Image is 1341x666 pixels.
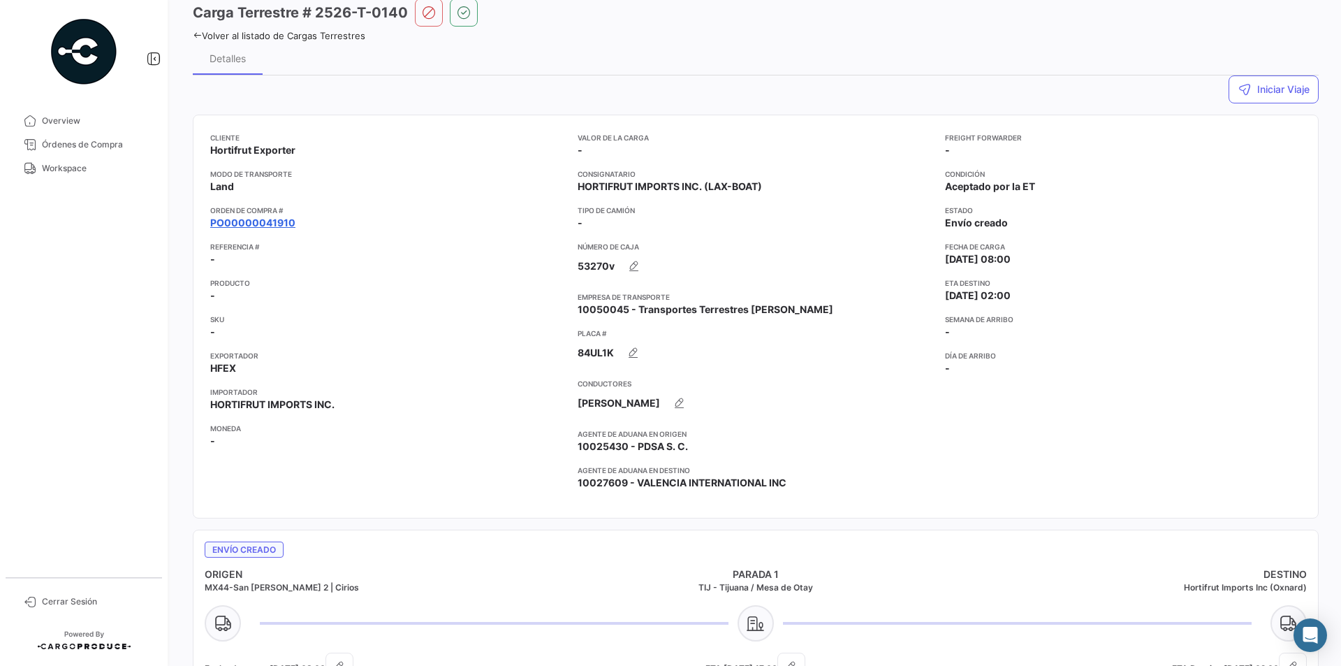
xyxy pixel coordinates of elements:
[945,289,1011,303] span: [DATE] 02:00
[210,241,566,252] app-card-info-title: Referencia #
[945,241,1301,252] app-card-info-title: Fecha de carga
[210,289,215,303] span: -
[205,567,572,581] h4: ORIGEN
[578,241,934,252] app-card-info-title: Número de Caja
[210,132,566,143] app-card-info-title: Cliente
[42,595,151,608] span: Cerrar Sesión
[193,30,365,41] a: Volver al listado de Cargas Terrestres
[939,581,1307,594] h5: Hortifrut Imports Inc (Oxnard)
[578,428,934,440] app-card-info-title: Agente de Aduana en Origen
[572,581,939,594] h5: TIJ - Tijuana / Mesa de Otay
[578,180,762,194] span: HORTIFRUT IMPORTS INC. (LAX-BOAT)
[578,143,582,157] span: -
[578,378,934,389] app-card-info-title: Conductores
[1294,618,1327,652] div: Abrir Intercom Messenger
[578,328,934,339] app-card-info-title: Placa #
[210,434,215,448] span: -
[945,180,1035,194] span: Aceptado por la ET
[210,325,215,339] span: -
[210,143,295,157] span: Hortifrut Exporter
[11,157,156,180] a: Workspace
[939,567,1307,581] h4: DESTINO
[578,396,660,410] span: [PERSON_NAME]
[578,132,934,143] app-card-info-title: Valor de la Carga
[210,423,566,434] app-card-info-title: Moneda
[578,291,934,303] app-card-info-title: Empresa de Transporte
[572,567,939,581] h4: PARADA 1
[210,52,246,64] div: Detalles
[210,350,566,361] app-card-info-title: Exportador
[578,303,833,317] span: 10050045 - Transportes Terrestres [PERSON_NAME]
[578,168,934,180] app-card-info-title: Consignatario
[578,440,688,454] span: 10025430 - PDSA S. C.
[210,386,566,398] app-card-info-title: Importador
[11,133,156,157] a: Órdenes de Compra
[945,132,1301,143] app-card-info-title: Freight Forwarder
[945,350,1301,361] app-card-info-title: Día de Arribo
[210,180,234,194] span: Land
[42,138,151,151] span: Órdenes de Compra
[210,205,566,216] app-card-info-title: Orden de Compra #
[578,259,615,273] span: 53270v
[945,216,1008,230] span: Envío creado
[210,314,566,325] app-card-info-title: SKU
[945,168,1301,180] app-card-info-title: Condición
[945,205,1301,216] app-card-info-title: Estado
[210,277,566,289] app-card-info-title: Producto
[578,205,934,216] app-card-info-title: Tipo de Camión
[42,162,151,175] span: Workspace
[1229,75,1319,103] button: Iniciar Viaje
[578,476,786,490] span: 10027609 - VALENCIA INTERNATIONAL INC
[945,252,1011,266] span: [DATE] 08:00
[205,542,284,558] span: Envío creado
[210,216,295,230] a: PO00000041910
[210,398,335,412] span: HORTIFRUT IMPORTS INC.
[210,168,566,180] app-card-info-title: Modo de Transporte
[578,216,582,230] span: -
[945,143,950,157] span: -
[578,346,614,360] span: 84UL1K
[578,465,934,476] app-card-info-title: Agente de Aduana en Destino
[193,3,408,22] h3: Carga Terrestre # 2526-T-0140
[945,277,1301,289] app-card-info-title: ETA Destino
[205,581,572,594] h5: MX44-San [PERSON_NAME] 2 | Cirios
[42,115,151,127] span: Overview
[945,361,950,375] span: -
[945,314,1301,325] app-card-info-title: Semana de Arribo
[11,109,156,133] a: Overview
[49,17,119,87] img: powered-by.png
[945,325,950,339] span: -
[210,361,236,375] span: HFEX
